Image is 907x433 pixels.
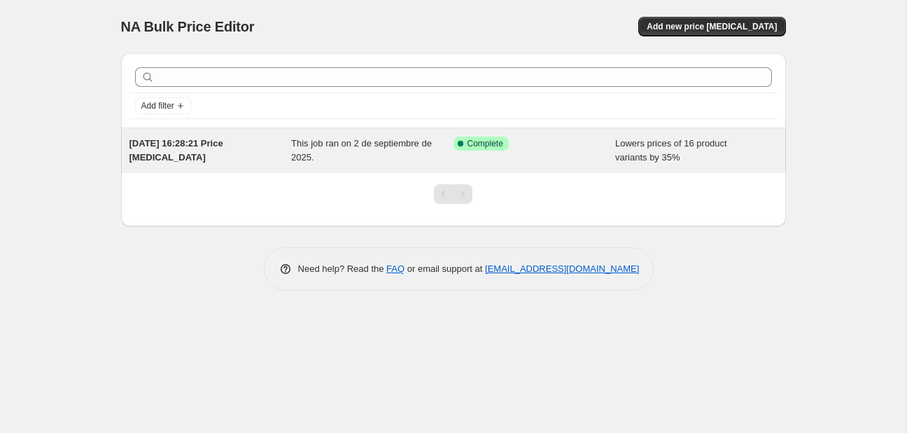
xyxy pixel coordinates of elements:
span: Add new price [MEDICAL_DATA] [647,21,777,32]
span: NA Bulk Price Editor [121,19,255,34]
span: or email support at [405,263,485,274]
span: This job ran on 2 de septiembre de 2025. [291,138,432,163]
a: [EMAIL_ADDRESS][DOMAIN_NAME] [485,263,639,274]
span: Complete [467,138,503,149]
span: [DATE] 16:28:21 Price [MEDICAL_DATA] [129,138,223,163]
nav: Pagination [434,184,472,204]
a: FAQ [386,263,405,274]
button: Add filter [135,97,191,114]
button: Add new price [MEDICAL_DATA] [638,17,785,36]
span: Add filter [141,100,174,111]
span: Lowers prices of 16 product variants by 35% [615,138,727,163]
span: Need help? Read the [298,263,387,274]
